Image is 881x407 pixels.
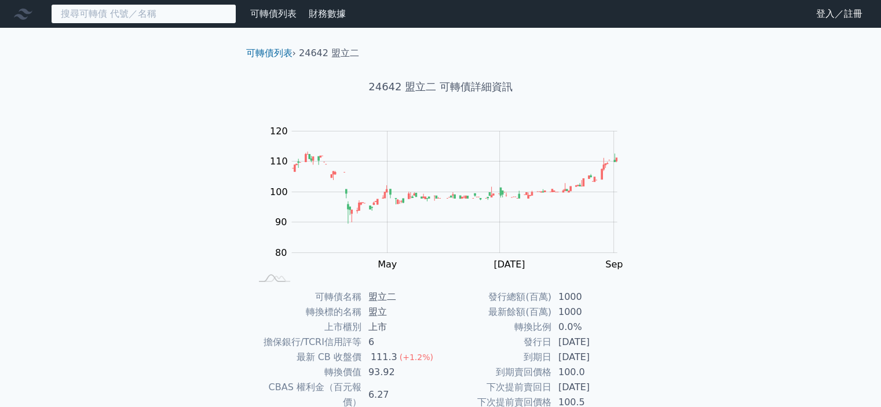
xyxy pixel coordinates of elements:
[441,320,551,335] td: 轉換比例
[250,8,297,19] a: 可轉債列表
[270,126,288,137] tspan: 120
[246,46,296,60] li: ›
[441,289,551,305] td: 發行總額(百萬)
[551,350,631,365] td: [DATE]
[378,259,397,270] tspan: May
[237,79,645,95] h1: 24642 盟立二 可轉債詳細資訊
[275,247,287,258] tspan: 80
[251,365,361,380] td: 轉換價值
[493,259,525,270] tspan: [DATE]
[361,335,441,350] td: 6
[807,5,872,23] a: 登入／註冊
[441,305,551,320] td: 最新餘額(百萬)
[441,350,551,365] td: 到期日
[551,380,631,395] td: [DATE]
[246,47,293,58] a: 可轉債列表
[361,289,441,305] td: 盟立二
[251,350,361,365] td: 最新 CB 收盤價
[251,305,361,320] td: 轉換標的名稱
[299,46,359,60] li: 24642 盟立二
[441,380,551,395] td: 下次提前賣回日
[441,335,551,350] td: 發行日
[51,4,236,24] input: 搜尋可轉債 代號／名稱
[551,289,631,305] td: 1000
[400,353,433,362] span: (+1.2%)
[270,186,288,197] tspan: 100
[368,350,400,365] div: 111.3
[551,320,631,335] td: 0.0%
[605,259,623,270] tspan: Sep
[361,305,441,320] td: 盟立
[551,335,631,350] td: [DATE]
[361,320,441,335] td: 上市
[361,365,441,380] td: 93.92
[441,365,551,380] td: 到期賣回價格
[551,305,631,320] td: 1000
[251,289,361,305] td: 可轉債名稱
[251,320,361,335] td: 上市櫃別
[275,217,287,228] tspan: 90
[551,365,631,380] td: 100.0
[270,156,288,167] tspan: 110
[309,8,346,19] a: 財務數據
[264,126,634,294] g: Chart
[251,335,361,350] td: 擔保銀行/TCRI信用評等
